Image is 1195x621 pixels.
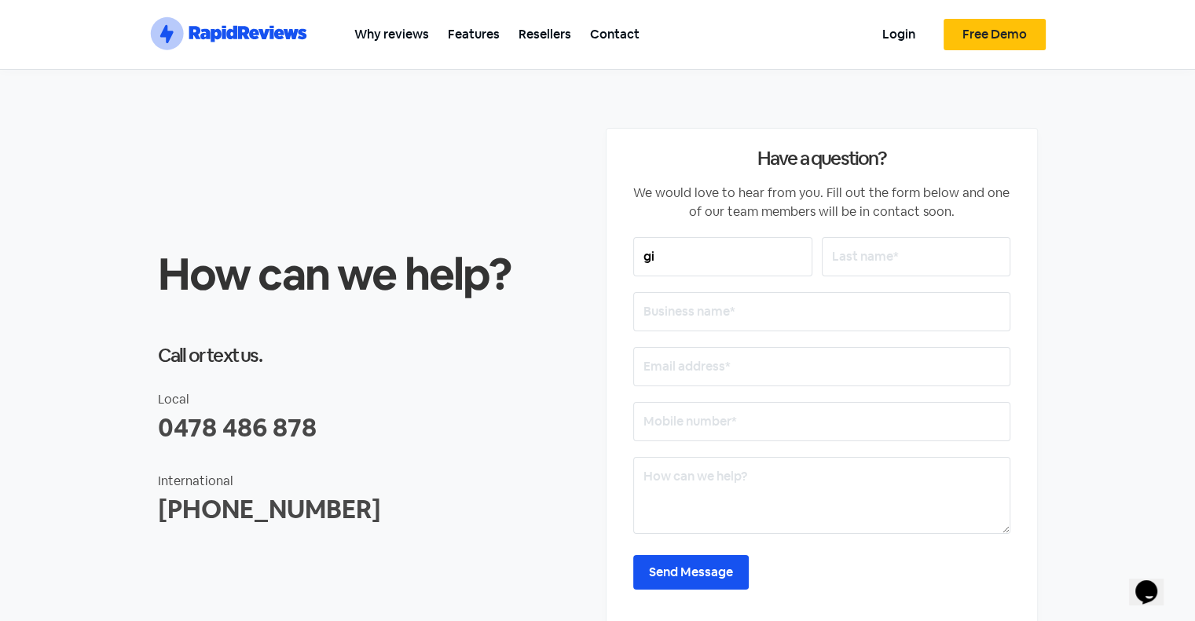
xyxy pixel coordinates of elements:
a: Free Demo [944,19,1046,50]
input: Email address* [633,347,1010,386]
a: Resellers [509,16,581,52]
h2: Call or text us. [158,346,590,365]
div: [PHONE_NUMBER] [158,491,590,528]
input: Mobile number* [633,402,1010,441]
h2: Have a question? [633,149,1010,168]
div: International [158,472,590,491]
iframe: chat widget [1129,558,1179,605]
h2: How can we help? [158,252,590,296]
div: 0478 486 878 [158,409,590,447]
input: Business name* [633,292,1010,331]
input: Send Message [633,555,749,590]
a: Features [438,16,509,52]
span: Free Demo [962,28,1027,41]
a: Login [873,16,925,52]
input: First name* [633,237,812,276]
div: We would love to hear from you. Fill out the form below and one of our team members will be in co... [633,184,1010,221]
a: Contact [581,16,649,52]
a: Why reviews [345,16,438,52]
div: Local [158,390,590,409]
input: Last name* [822,237,1010,276]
